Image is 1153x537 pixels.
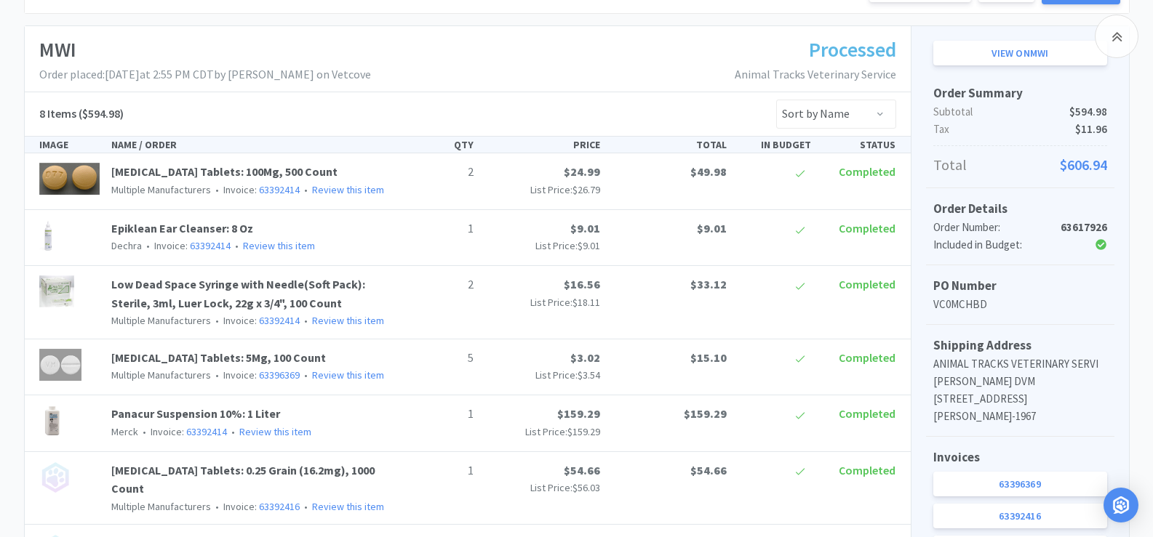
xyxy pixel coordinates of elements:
[933,448,1107,467] h5: Invoices
[213,314,221,327] span: •
[111,277,365,310] a: Low Dead Space Syringe with Needle(Soft Pack): Sterile, 3ml, Luer Lock, 22g x 3/4", 100 Count
[138,425,227,438] span: Invoice:
[39,275,74,307] img: f21a6d3ce45f4950927c98c0f3a695b0_10539.png
[312,500,384,513] a: Review this item
[485,424,600,440] p: List Price:
[690,277,727,291] span: $33.12
[1069,103,1107,121] span: $594.98
[557,406,600,421] span: $159.29
[142,239,231,252] span: Invoice:
[259,314,300,327] a: 63392414
[302,368,310,381] span: •
[302,314,310,327] span: •
[111,500,211,513] span: Multiple Manufacturers
[33,137,106,153] div: IMAGE
[1061,220,1107,234] strong: 63617926
[211,183,300,196] span: Invoice:
[933,336,1107,355] h5: Shipping Address
[933,219,1049,236] div: Order Number:
[312,314,384,327] a: Review this item
[111,425,138,438] span: Merck
[578,368,600,381] span: $3.54
[39,163,100,195] img: 0fea4985345546a1a2d13ce8cb4e6d5a_311471.png
[213,183,221,196] span: •
[259,368,300,381] a: 63396369
[239,425,311,438] a: Review this item
[933,355,1107,425] p: ANIMAL TRACKS VETERINARY SERVI [PERSON_NAME] DVM [STREET_ADDRESS][PERSON_NAME]-1967
[111,350,326,365] a: [MEDICAL_DATA] Tablets: 5Mg, 100 Count
[578,239,600,252] span: $9.01
[933,121,1107,138] p: Tax
[606,137,733,153] div: TOTAL
[690,164,727,179] span: $49.98
[186,425,227,438] a: 63392414
[39,349,82,381] img: 86f0df69a8464c94b9751f483786b78d_717828.png
[401,219,474,238] p: 1
[211,368,300,381] span: Invoice:
[570,221,600,235] span: $9.01
[39,405,65,437] img: d035c73eeba245bb9b1642840ebea74f_16237.png
[111,463,375,496] a: [MEDICAL_DATA] Tablets: 0.25 Grain (16.2mg), 1000 Count
[933,276,1107,296] h5: PO Number
[564,164,600,179] span: $24.99
[485,480,600,496] p: List Price:
[933,103,1107,121] p: Subtotal
[572,183,600,196] span: $26.79
[211,314,300,327] span: Invoice:
[697,221,727,235] span: $9.01
[479,137,606,153] div: PRICE
[111,221,253,235] a: Epiklean Ear Cleanser: 8 Oz
[564,463,600,477] span: $54.66
[733,137,817,153] div: IN BUDGET
[839,406,895,421] span: Completed
[211,500,300,513] span: Invoice:
[570,350,600,365] span: $3.02
[302,500,310,513] span: •
[39,65,371,84] p: Order placed: [DATE] at 2:55 PM CDT by [PERSON_NAME] on Vetcove
[111,183,211,196] span: Multiple Manufacturers
[312,183,384,196] a: Review this item
[933,199,1107,219] h5: Order Details
[485,294,600,310] p: List Price:
[933,236,1049,254] div: Included in Budget:
[933,296,1107,313] p: VC0MCHBD
[213,368,221,381] span: •
[572,296,600,309] span: $18.11
[1075,121,1107,138] span: $11.96
[839,164,895,179] span: Completed
[39,106,76,121] span: 8 Items
[39,461,71,493] img: no_image.png
[485,367,600,383] p: List Price:
[111,239,142,252] span: Dechra
[401,163,474,182] p: 2
[485,238,600,254] p: List Price:
[839,350,895,365] span: Completed
[690,350,727,365] span: $15.10
[401,349,474,368] p: 5
[111,164,338,179] a: [MEDICAL_DATA] Tablets: 100Mg, 500 Count
[302,183,310,196] span: •
[259,183,300,196] a: 63392414
[684,406,727,421] span: $159.29
[933,472,1107,496] a: 63396369
[839,277,895,291] span: Completed
[259,500,300,513] a: 63392416
[572,481,600,494] span: $56.03
[140,425,148,438] span: •
[564,277,600,291] span: $16.56
[809,36,896,62] span: Processed
[933,41,1107,65] a: View onMWI
[233,239,241,252] span: •
[111,314,211,327] span: Multiple Manufacturers
[39,105,124,124] h5: ($594.98)
[401,275,474,294] p: 2
[839,221,895,235] span: Completed
[111,368,211,381] span: Multiple Manufacturers
[817,137,901,153] div: STATUS
[839,463,895,477] span: Completed
[401,405,474,424] p: 1
[933,84,1107,103] h5: Order Summary
[395,137,479,153] div: QTY
[735,65,896,84] p: Animal Tracks Veterinary Service
[1104,488,1138,522] div: Open Intercom Messenger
